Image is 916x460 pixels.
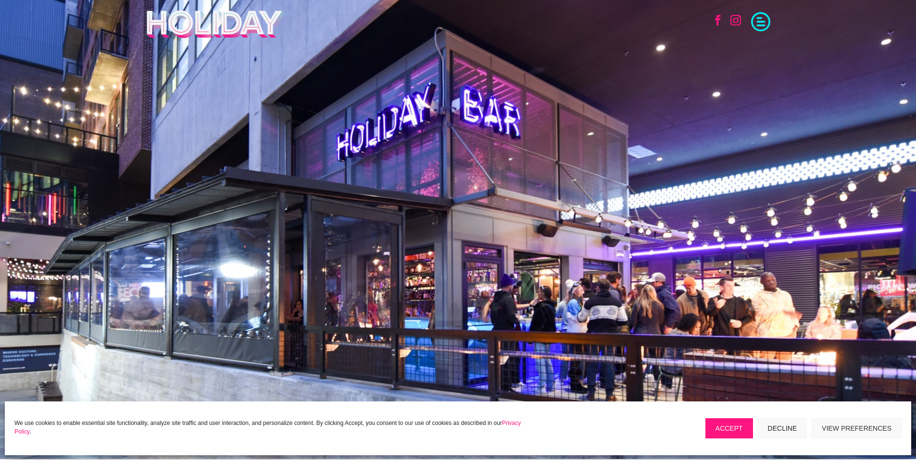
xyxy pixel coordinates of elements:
[705,418,753,438] button: Accept
[758,418,807,438] button: Decline
[812,418,902,438] button: View preferences
[707,10,728,31] a: Follow on Facebook
[725,10,746,31] a: Follow on Instagram
[14,419,534,436] p: We use cookies to enable essential site functionality, analyze site traffic and user interaction,...
[146,10,286,38] img: Holiday
[146,32,286,40] a: Holiday
[14,420,521,435] a: Privacy Policy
